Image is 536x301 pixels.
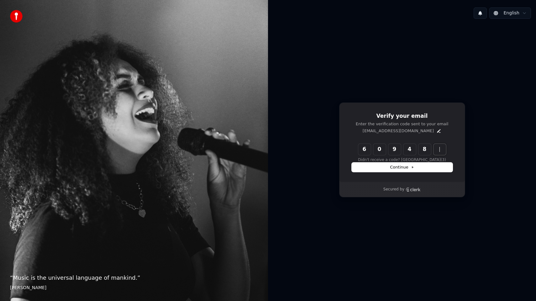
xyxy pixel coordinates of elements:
[352,121,453,127] p: Enter the verification code sent to your email
[10,273,258,282] p: “ Music is the universal language of mankind. ”
[383,187,404,192] p: Secured by
[352,112,453,120] h1: Verify your email
[406,187,421,192] a: Clerk logo
[352,163,453,172] button: Continue
[436,128,441,133] button: Edit
[10,10,23,23] img: youka
[358,144,459,155] input: Enter verification code
[363,128,434,134] p: [EMAIL_ADDRESS][DOMAIN_NAME]
[10,285,258,291] footer: [PERSON_NAME]
[390,164,414,170] span: Continue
